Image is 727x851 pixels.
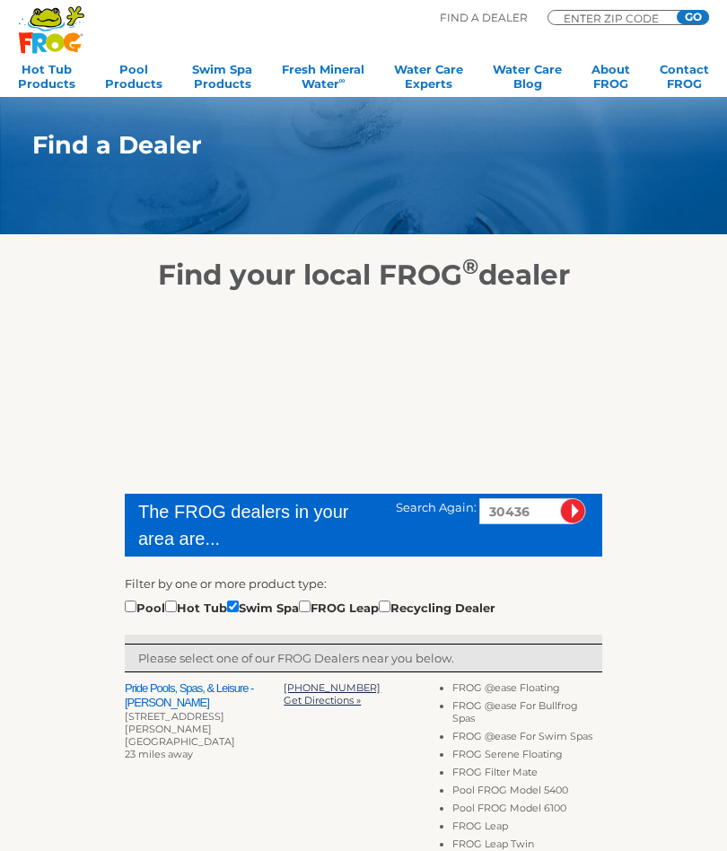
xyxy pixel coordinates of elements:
[440,10,528,26] p: Find A Dealer
[452,820,602,838] li: FROG Leap
[192,62,252,98] a: Swim SpaProducts
[125,723,284,748] div: [PERSON_NAME][GEOGRAPHIC_DATA]
[138,649,589,667] p: Please select one of our FROG Dealers near you below.
[452,730,602,748] li: FROG @ease For Swim Spas
[562,13,670,22] input: Zip Code Form
[284,694,361,706] a: Get Directions »
[560,498,586,524] input: Submit
[677,10,709,24] input: GO
[284,681,381,694] a: [PHONE_NUMBER]
[452,802,602,820] li: Pool FROG Model 6100
[282,62,364,98] a: Fresh MineralWater∞
[452,681,602,699] li: FROG @ease Floating
[396,500,477,514] span: Search Again:
[125,597,495,617] div: Pool Hot Tub Swim Spa FROG Leap Recycling Dealer
[125,710,284,723] div: [STREET_ADDRESS]
[452,699,602,730] li: FROG @ease For Bullfrog Spas
[462,253,478,279] sup: ®
[125,748,193,760] span: 23 miles away
[138,498,370,552] div: The FROG dealers in your area are...
[591,62,630,98] a: AboutFROG
[32,131,650,159] h1: Find a Dealer
[394,62,463,98] a: Water CareExperts
[452,766,602,784] li: FROG Filter Mate
[452,748,602,766] li: FROG Serene Floating
[125,575,327,592] label: Filter by one or more product type:
[452,784,602,802] li: Pool FROG Model 5400
[125,681,284,710] h2: Pride Pools, Spas, & Leisure - [PERSON_NAME]
[18,62,75,98] a: Hot TubProducts
[660,62,709,98] a: ContactFROG
[339,75,346,85] sup: ∞
[105,62,162,98] a: PoolProducts
[5,258,722,292] h2: Find your local FROG dealer
[493,62,562,98] a: Water CareBlog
